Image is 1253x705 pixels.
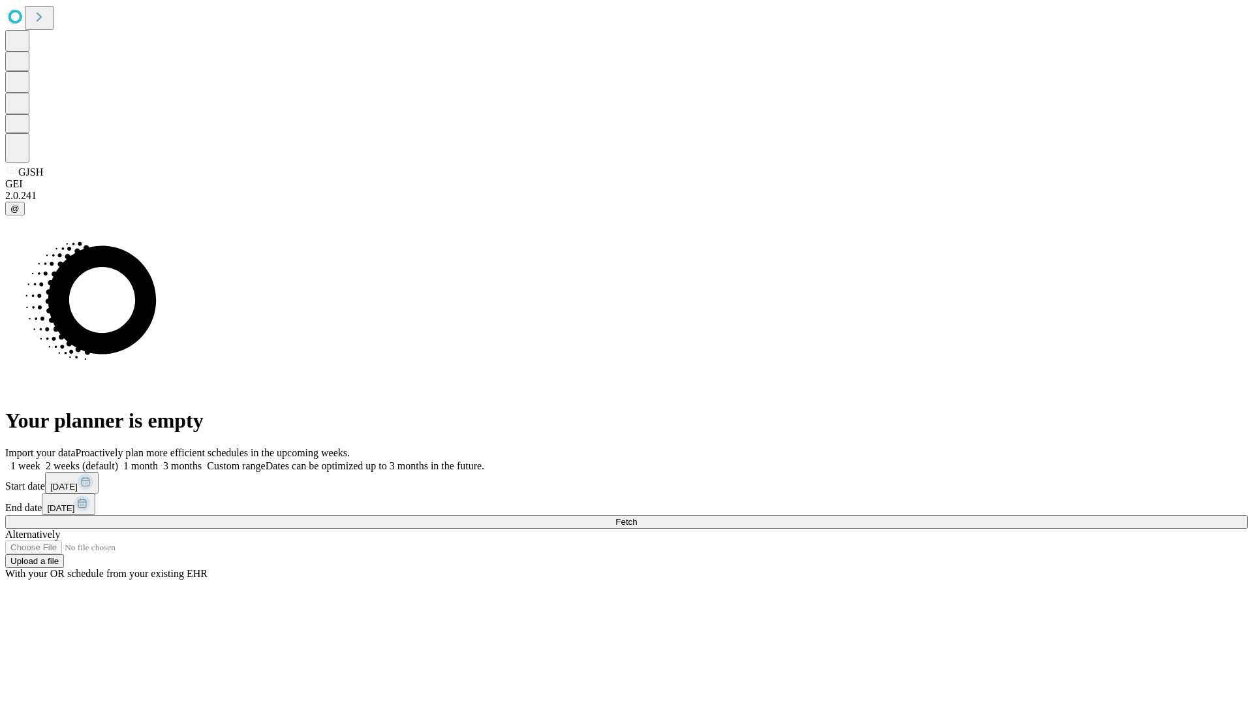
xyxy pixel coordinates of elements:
span: 1 month [123,460,158,471]
span: Import your data [5,447,76,458]
h1: Your planner is empty [5,409,1248,433]
span: Alternatively [5,529,60,540]
span: [DATE] [50,482,78,492]
span: Dates can be optimized up to 3 months in the future. [266,460,484,471]
button: Fetch [5,515,1248,529]
button: @ [5,202,25,215]
div: Start date [5,472,1248,493]
span: @ [10,204,20,213]
span: Fetch [615,517,637,527]
span: [DATE] [47,503,74,513]
button: [DATE] [45,472,99,493]
div: 2.0.241 [5,190,1248,202]
span: Proactively plan more efficient schedules in the upcoming weeks. [76,447,350,458]
button: [DATE] [42,493,95,515]
span: 2 weeks (default) [46,460,118,471]
div: End date [5,493,1248,515]
span: GJSH [18,166,43,178]
span: With your OR schedule from your existing EHR [5,568,208,579]
button: Upload a file [5,554,64,568]
div: GEI [5,178,1248,190]
span: Custom range [207,460,265,471]
span: 1 week [10,460,40,471]
span: 3 months [163,460,202,471]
